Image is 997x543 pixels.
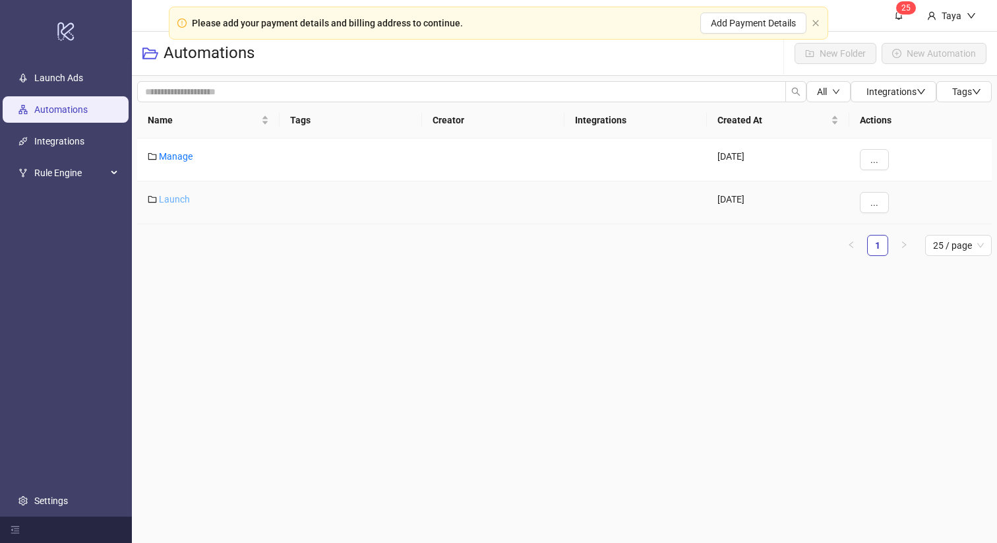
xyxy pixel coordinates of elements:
[870,197,878,208] span: ...
[894,11,903,20] span: bell
[142,46,158,61] span: folder-open
[164,43,255,64] h3: Automations
[280,102,422,139] th: Tags
[936,9,967,23] div: Taya
[841,235,862,256] li: Previous Page
[900,241,908,249] span: right
[148,195,157,204] span: folder
[882,43,986,64] button: New Automation
[137,102,280,139] th: Name
[927,11,936,20] span: user
[832,88,840,96] span: down
[933,236,984,255] span: 25 / page
[564,102,707,139] th: Integrations
[851,81,936,102] button: Integrationsdown
[867,235,888,256] li: 1
[901,3,906,13] span: 2
[812,19,820,27] span: close
[967,11,976,20] span: down
[707,139,849,181] div: [DATE]
[422,102,564,139] th: Creator
[870,154,878,165] span: ...
[847,241,855,249] span: left
[866,86,926,97] span: Integrations
[18,168,28,177] span: fork
[707,181,849,224] div: [DATE]
[860,192,889,213] button: ...
[159,151,193,162] a: Manage
[812,19,820,28] button: close
[868,236,888,255] a: 1
[841,235,862,256] button: left
[148,152,157,161] span: folder
[34,136,84,146] a: Integrations
[707,102,849,139] th: Created At
[192,16,463,30] div: Please add your payment details and billing address to continue.
[159,194,190,205] a: Launch
[849,102,992,139] th: Actions
[177,18,187,28] span: exclamation-circle
[711,18,796,28] span: Add Payment Details
[34,104,88,115] a: Automations
[795,43,876,64] button: New Folder
[925,235,992,256] div: Page Size
[917,87,926,96] span: down
[717,113,828,127] span: Created At
[34,73,83,83] a: Launch Ads
[817,86,827,97] span: All
[893,235,915,256] button: right
[11,525,20,534] span: menu-fold
[893,235,915,256] li: Next Page
[896,1,916,15] sup: 25
[791,87,801,96] span: search
[936,81,992,102] button: Tagsdown
[860,149,889,170] button: ...
[972,87,981,96] span: down
[34,495,68,506] a: Settings
[952,86,981,97] span: Tags
[806,81,851,102] button: Alldown
[906,3,911,13] span: 5
[148,113,258,127] span: Name
[700,13,806,34] button: Add Payment Details
[34,160,107,186] span: Rule Engine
